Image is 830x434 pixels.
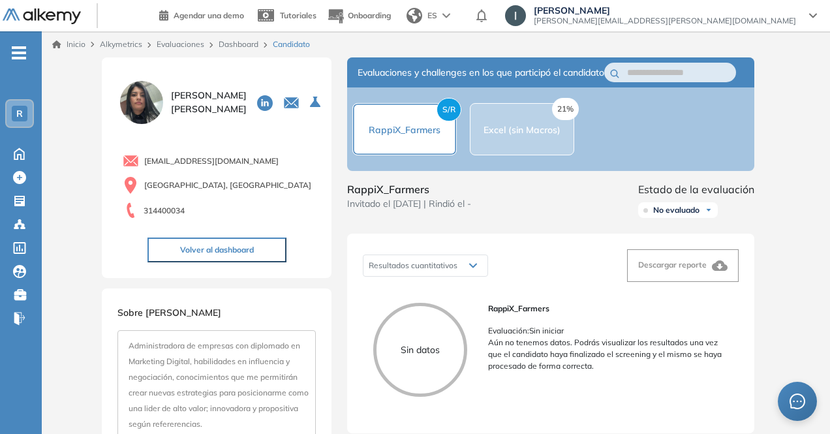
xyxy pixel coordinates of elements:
span: Resultados cuantitativos [369,260,457,270]
span: 314400034 [144,205,185,217]
span: Sobre [PERSON_NAME] [117,307,221,318]
a: Dashboard [219,39,258,49]
a: Inicio [52,39,85,50]
span: [GEOGRAPHIC_DATA], [GEOGRAPHIC_DATA] [144,179,311,191]
img: PROFILE_MENU_LOGO_USER [117,78,166,127]
span: Tutoriales [280,10,316,20]
span: Onboarding [348,10,391,20]
span: ES [427,10,437,22]
span: RappiX_Farmers [347,181,471,197]
span: No evaluado [653,205,699,215]
button: Volver al dashboard [147,238,286,262]
a: Evaluaciones [157,39,204,49]
span: S/R [437,98,461,121]
a: Agendar una demo [159,7,244,22]
button: Seleccione la evaluación activa [305,91,328,114]
span: Descargar reporte [638,260,707,270]
span: Evaluaciones y challenges en los que participó el candidato [358,66,604,80]
img: Ícono de flecha [705,206,713,214]
span: RappiX_Farmers [369,124,440,136]
span: [PERSON_NAME] [534,5,796,16]
span: [PERSON_NAME][EMAIL_ADDRESS][PERSON_NAME][DOMAIN_NAME] [534,16,796,26]
span: Candidato [273,39,310,50]
img: world [407,8,422,23]
span: message [790,394,805,409]
button: Descargar reporte [627,249,739,282]
p: Aún no tenemos datos. Podrás visualizar los resultados una vez que el candidato haya finalizado e... [488,337,728,372]
span: Invitado el [DATE] | Rindió el - [347,197,471,211]
span: Administradora de empresas con diplomado en Marketing Digital, habilidades en influencia y negoci... [129,341,309,429]
span: Excel (sin Macros) [484,124,561,136]
span: Alkymetrics [100,39,142,49]
span: 21% [552,98,579,120]
span: [EMAIL_ADDRESS][DOMAIN_NAME] [144,155,279,167]
button: Onboarding [327,2,391,30]
img: Logo [3,8,81,25]
i: - [12,52,26,54]
img: arrow [442,13,450,18]
span: R [16,108,23,119]
span: Estado de la evaluación [638,181,754,197]
p: Sin datos [377,343,464,357]
p: Evaluación : Sin iniciar [488,325,728,337]
span: RappiX_Farmers [488,303,728,315]
span: [PERSON_NAME] [PERSON_NAME] [171,89,247,116]
span: Agendar una demo [174,10,244,20]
